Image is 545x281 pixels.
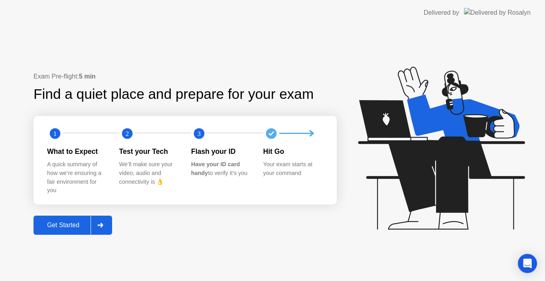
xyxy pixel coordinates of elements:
div: Get Started [36,222,91,229]
div: Delivered by [424,8,459,18]
div: A quick summary of how we’re ensuring a fair environment for you [47,160,107,195]
text: 2 [125,130,128,138]
text: 1 [53,130,57,138]
div: Find a quiet place and prepare for your exam [34,84,315,105]
b: Have your ID card handy [191,161,240,176]
div: Open Intercom Messenger [518,254,537,273]
div: Your exam starts at your command [263,160,323,177]
div: Hit Go [263,146,323,157]
text: 3 [197,130,201,138]
div: Exam Pre-flight: [34,72,337,81]
div: to verify it’s you [191,160,251,177]
div: What to Expect [47,146,107,157]
div: We’ll make sure your video, audio and connectivity is 👌 [119,160,179,186]
div: Test your Tech [119,146,179,157]
b: 5 min [79,73,96,80]
div: Flash your ID [191,146,251,157]
button: Get Started [34,216,112,235]
img: Delivered by Rosalyn [464,8,531,17]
